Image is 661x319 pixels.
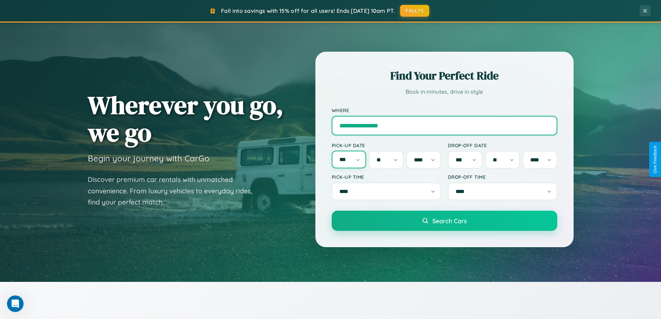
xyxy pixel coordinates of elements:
[653,145,658,174] div: Give Feedback
[432,217,467,225] span: Search Cars
[332,211,557,231] button: Search Cars
[332,174,441,180] label: Pick-up Time
[332,107,557,113] label: Where
[88,91,283,146] h1: Wherever you go, we go
[88,153,210,163] h3: Begin your journey with CarGo
[88,174,261,208] p: Discover premium car rentals with unmatched convenience. From luxury vehicles to everyday rides, ...
[7,295,24,312] iframe: Intercom live chat
[221,7,395,14] span: Fall into savings with 15% off for all users! Ends [DATE] 10am PT.
[332,87,557,97] p: Book in minutes, drive in style
[332,68,557,83] h2: Find Your Perfect Ride
[448,142,557,148] label: Drop-off Date
[400,5,429,17] button: FALL15
[332,142,441,148] label: Pick-up Date
[448,174,557,180] label: Drop-off Time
